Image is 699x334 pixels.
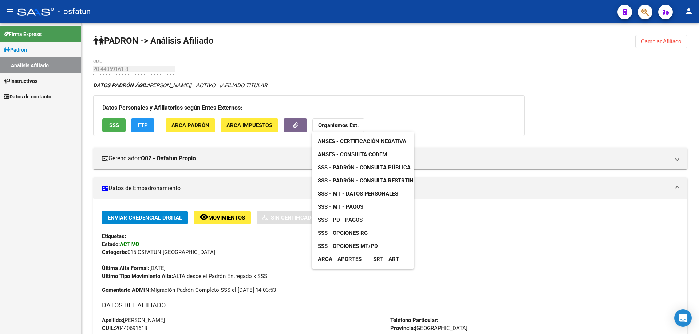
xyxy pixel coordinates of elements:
[312,135,412,148] a: ANSES - Certificación Negativa
[318,177,426,184] span: SSS - Padrón - Consulta Restrtingida
[312,200,369,213] a: SSS - MT - Pagos
[312,174,432,187] a: SSS - Padrón - Consulta Restrtingida
[312,226,374,240] a: SSS - Opciones RG
[312,213,368,226] a: SSS - PD - Pagos
[312,148,393,161] a: ANSES - Consulta CODEM
[373,256,399,262] span: SRT - ART
[318,217,363,223] span: SSS - PD - Pagos
[312,161,416,174] a: SSS - Padrón - Consulta Pública
[367,253,405,266] a: SRT - ART
[318,256,362,262] span: ARCA - Aportes
[312,253,367,266] a: ARCA - Aportes
[312,240,384,253] a: SSS - Opciones MT/PD
[318,138,406,145] span: ANSES - Certificación Negativa
[318,164,411,171] span: SSS - Padrón - Consulta Pública
[318,151,387,158] span: ANSES - Consulta CODEM
[318,204,363,210] span: SSS - MT - Pagos
[318,243,378,249] span: SSS - Opciones MT/PD
[674,309,692,327] div: Open Intercom Messenger
[318,190,398,197] span: SSS - MT - Datos Personales
[318,230,368,236] span: SSS - Opciones RG
[312,187,404,200] a: SSS - MT - Datos Personales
